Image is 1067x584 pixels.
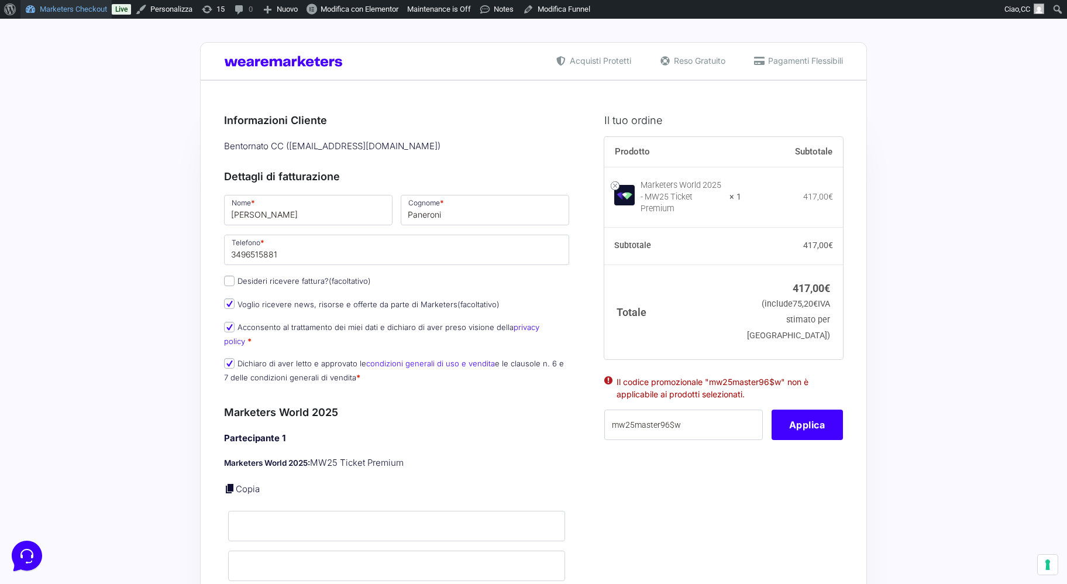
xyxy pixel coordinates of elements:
a: Live [112,4,131,15]
img: dark [56,66,80,89]
a: Copia i dettagli dell'acquirente [224,483,236,494]
th: Subtotale [741,137,843,167]
bdi: 417,00 [803,241,833,250]
button: Messaggi [81,376,153,403]
input: Telefono * [224,235,569,265]
span: Trova una risposta [19,145,91,154]
input: Dichiaro di aver letto e approvato lecondizioni generali di uso e venditae le clausole n. 6 e 7 d... [224,358,235,369]
span: € [828,241,833,250]
input: Cognome * [401,195,569,225]
h3: Dettagli di fatturazione [224,169,569,184]
span: Inizia una conversazione [76,105,173,115]
span: € [813,299,818,309]
button: Home [9,376,81,403]
span: Pagamenti Flessibili [765,54,843,67]
label: Voglio ricevere news, risorse e offerte da parte di Marketers [224,300,500,309]
a: privacy policy [224,322,539,345]
h4: Partecipante 1 [224,432,569,445]
bdi: 417,00 [803,192,833,201]
span: Acquisti Protetti [567,54,631,67]
span: (facoltativo) [329,276,371,286]
button: Applica [772,410,843,440]
span: (facoltativo) [457,300,500,309]
bdi: 417,00 [793,282,830,294]
p: Home [35,392,55,403]
input: Coupon [604,410,763,440]
input: Cerca un articolo... [26,170,191,182]
strong: × 1 [729,191,741,203]
span: CC [1021,5,1030,13]
small: (include IVA stimato per [GEOGRAPHIC_DATA]) [747,299,830,341]
a: Copia [236,483,260,494]
button: Aiuto [153,376,225,403]
h2: Ciao da Marketers 👋 [9,9,197,28]
img: Marketers World 2025 - MW25 Ticket Premium [614,185,635,205]
input: Voglio ricevere news, risorse e offerte da parte di Marketers(facoltativo) [224,298,235,309]
div: Bentornato CC ( [EMAIL_ADDRESS][DOMAIN_NAME] ) [220,137,573,156]
p: Aiuto [180,392,197,403]
span: € [828,192,833,201]
th: Prodotto [604,137,742,167]
input: Desideri ricevere fattura?(facoltativo) [224,276,235,286]
iframe: Customerly Messenger Launcher [9,538,44,573]
input: Nome * [224,195,393,225]
a: Apri Centro Assistenza [125,145,215,154]
th: Totale [604,264,742,359]
span: € [824,282,830,294]
a: condizioni generali di uso e vendita [366,359,495,368]
h3: Il tuo ordine [604,112,843,128]
p: Messaggi [101,392,133,403]
p: MW25 Ticket Premium [224,456,569,470]
span: Reso Gratuito [671,54,725,67]
button: Inizia una conversazione [19,98,215,122]
img: dark [19,66,42,89]
button: Le tue preferenze relative al consenso per le tecnologie di tracciamento [1038,555,1058,575]
span: Modifica con Elementor [321,5,398,13]
h3: Informazioni Cliente [224,112,569,128]
div: Marketers World 2025 - MW25 Ticket Premium [641,180,722,215]
h3: Marketers World 2025 [224,404,569,420]
label: Desideri ricevere fattura? [224,276,371,286]
label: Dichiaro di aver letto e approvato le e le clausole n. 6 e 7 delle condizioni generali di vendita [224,359,564,382]
span: 75,20 [793,299,818,309]
label: Acconsento al trattamento dei miei dati e dichiaro di aver preso visione della [224,322,539,345]
strong: Marketers World 2025: [224,458,310,468]
input: Acconsento al trattamento dei miei dati e dichiaro di aver preso visione dellaprivacy policy [224,322,235,332]
th: Subtotale [604,228,742,265]
img: dark [37,66,61,89]
li: Il codice promozionale "mw25master96$w" non è applicabile ai prodotti selezionati. [617,376,831,400]
span: Le tue conversazioni [19,47,99,56]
